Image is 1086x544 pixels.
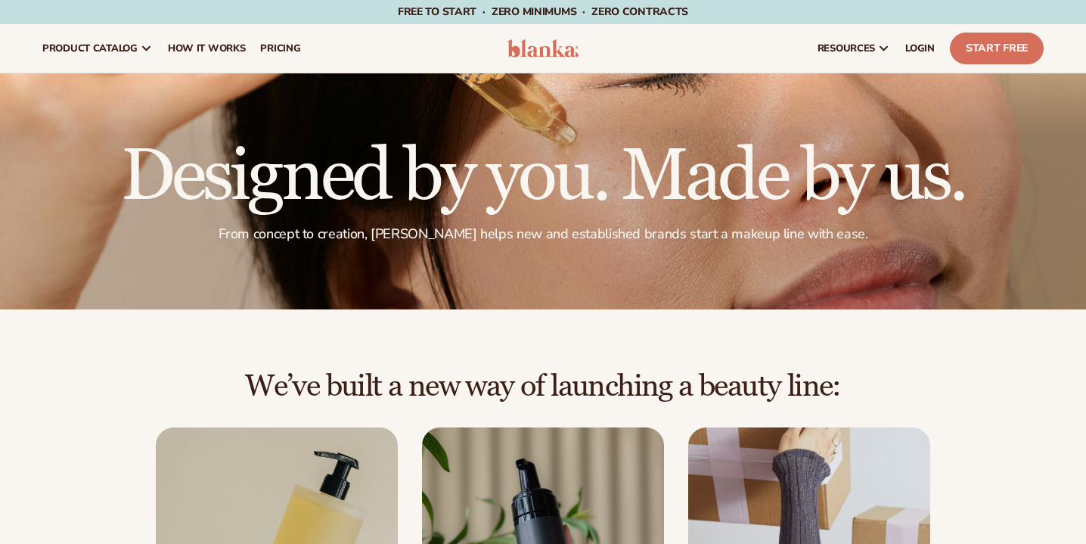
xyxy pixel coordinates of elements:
a: product catalog [35,24,160,73]
p: From concept to creation, [PERSON_NAME] helps new and established brands start a makeup line with... [42,225,1044,243]
span: Free to start · ZERO minimums · ZERO contracts [398,5,688,19]
a: LOGIN [898,24,942,73]
a: resources [810,24,898,73]
span: resources [818,42,875,54]
img: logo [507,39,579,58]
a: How It Works [160,24,253,73]
span: LOGIN [905,42,935,54]
a: pricing [253,24,308,73]
span: product catalog [42,42,138,54]
span: How It Works [168,42,246,54]
h1: Designed by you. Made by us. [42,141,1044,213]
a: Start Free [950,33,1044,64]
h2: We’ve built a new way of launching a beauty line: [42,370,1044,403]
span: pricing [260,42,300,54]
